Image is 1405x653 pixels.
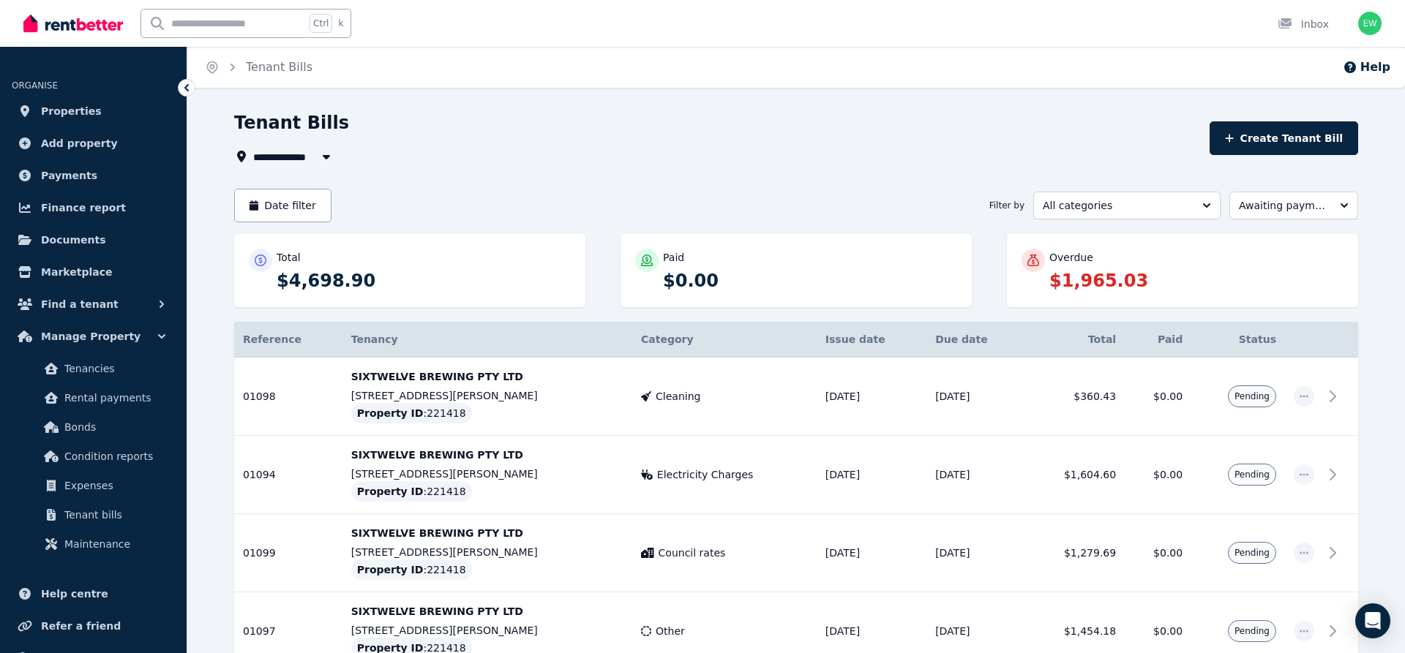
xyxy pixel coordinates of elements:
td: $1,279.69 [1026,514,1125,592]
a: Marketplace [12,257,175,287]
span: Pending [1234,390,1270,402]
span: Bonds [64,418,163,436]
p: SIXTWELVE BREWING PTY LTD [351,448,623,462]
span: Condition reports [64,448,163,465]
p: $1,965.03 [1049,269,1344,292]
span: Property ID [357,406,424,420]
span: Payments [41,167,97,184]
a: Documents [12,225,175,254]
th: Status [1191,322,1285,358]
td: $0.00 [1125,514,1191,592]
img: RentBetter [23,12,123,34]
td: [DATE] [817,358,926,436]
td: [DATE] [817,514,926,592]
span: Maintenance [64,535,163,553]
span: Pending [1234,469,1270,480]
a: Refer a friend [12,611,175,641]
span: Properties [41,102,102,120]
button: All categories [1033,192,1221,219]
a: Bonds [18,412,169,442]
a: Maintenance [18,529,169,559]
p: [STREET_ADDRESS][PERSON_NAME] [351,467,623,481]
span: 01097 [243,625,276,637]
span: Pending [1234,625,1270,637]
span: Finance report [41,199,126,216]
a: Tenancies [18,354,169,383]
td: [DATE] [926,436,1026,514]
p: Total [277,250,301,265]
p: SIXTWELVE BREWING PTY LTD [351,526,623,540]
span: Tenant bills [64,506,163,524]
span: Property ID [357,562,424,577]
button: Create Tenant Bill [1210,121,1358,155]
span: Marketplace [41,263,112,281]
th: Issue date [817,322,926,358]
th: Paid [1125,322,1191,358]
span: All categories [1043,198,1191,213]
a: Tenant bills [18,500,169,529]
span: Expenses [64,477,163,494]
a: Add property [12,129,175,158]
p: $4,698.90 [277,269,571,292]
span: Help centre [41,585,108,603]
span: Manage Property [41,328,140,345]
span: Awaiting payment [1239,198,1328,213]
button: Help [1343,58,1390,76]
a: Finance report [12,193,175,222]
div: : 221418 [351,403,472,423]
span: 01094 [243,469,276,480]
div: Open Intercom Messenger [1355,603,1390,638]
button: Date filter [234,189,331,222]
img: Errol Weber [1358,12,1382,35]
p: SIXTWELVE BREWING PTY LTD [351,604,623,619]
span: Ctrl [310,14,332,33]
td: [DATE] [926,358,1026,436]
th: Total [1026,322,1125,358]
span: Documents [41,231,106,249]
p: $0.00 [663,269,957,292]
h1: Tenant Bills [234,111,349,135]
p: Overdue [1049,250,1093,265]
td: [DATE] [926,514,1026,592]
span: ORGANISE [12,80,58,91]
p: SIXTWELVE BREWING PTY LTD [351,369,623,384]
span: Refer a friend [41,617,121,635]
span: Cleaning [656,389,700,404]
span: k [338,18,343,29]
span: Council rates [659,546,726,560]
th: Due date [926,322,1026,358]
a: Expenses [18,471,169,500]
p: [STREET_ADDRESS][PERSON_NAME] [351,388,623,403]
th: Tenancy [342,322,632,358]
nav: Breadcrumb [187,47,330,88]
button: Manage Property [12,322,175,351]
p: [STREET_ADDRESS][PERSON_NAME] [351,623,623,638]
a: Rental payments [18,383,169,412]
button: Find a tenant [12,290,175,319]
td: $360.43 [1026,358,1125,436]
span: Add property [41,135,118,152]
span: 01098 [243,390,276,402]
a: Condition reports [18,442,169,471]
span: Pending [1234,547,1270,559]
button: Awaiting payment [1229,192,1358,219]
div: Inbox [1278,17,1329,31]
span: Find a tenant [41,295,119,313]
div: : 221418 [351,481,472,502]
span: Filter by [989,200,1024,211]
div: : 221418 [351,559,472,580]
td: $0.00 [1125,358,1191,436]
span: Rental payments [64,389,163,407]
td: [DATE] [817,436,926,514]
span: Property ID [357,484,424,499]
td: $0.00 [1125,436,1191,514]
span: Reference [243,333,301,345]
a: Help centre [12,579,175,608]
a: Tenant Bills [246,60,312,74]
th: Category [632,322,817,358]
span: Electricity Charges [657,467,754,482]
td: $1,604.60 [1026,436,1125,514]
p: Paid [663,250,684,265]
span: Other [656,624,685,638]
a: Payments [12,161,175,190]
